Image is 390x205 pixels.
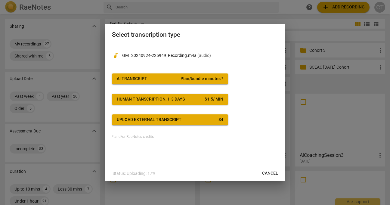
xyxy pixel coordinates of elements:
[112,31,278,39] h2: Select transcription type
[117,117,181,123] div: Upload external transcript
[117,96,185,102] div: Human transcription, 1-3 days
[262,170,278,176] span: Cancel
[122,52,278,59] p: GMT20240924-225949_Recording.m4a(audio)
[117,76,147,82] div: AI Transcript
[218,117,223,123] div: $ 4
[197,53,211,58] span: ( audio )
[205,96,223,102] div: $ 1.5 / min
[112,52,119,59] span: audiotrack
[257,168,283,179] button: Cancel
[181,76,223,82] span: Plan/bundle minutes *
[112,135,278,139] div: * and/or RaeNotes credits
[112,73,228,84] button: AI TranscriptPlan/bundle minutes *
[112,94,228,105] button: Human transcription, 1-3 days$1.5/ min
[113,170,155,177] p: Status: Uploading: 17%
[112,114,228,125] button: Upload external transcript$4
